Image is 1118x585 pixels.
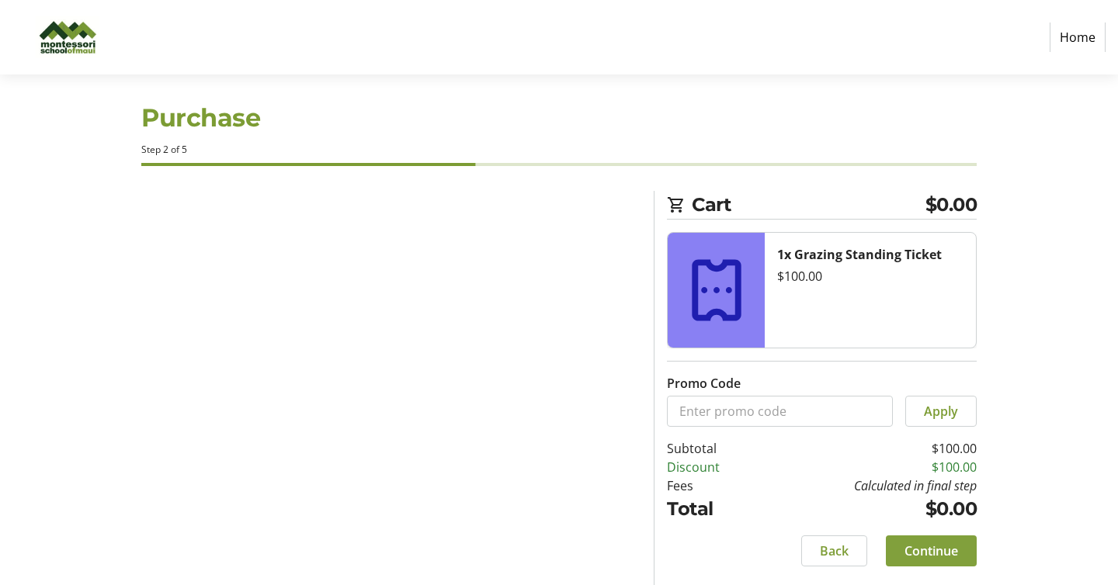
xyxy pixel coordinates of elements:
[905,396,977,427] button: Apply
[925,191,977,219] span: $0.00
[801,535,867,566] button: Back
[667,396,893,427] input: Enter promo code
[12,6,123,68] img: Montessori of Maui Inc.'s Logo
[924,402,958,421] span: Apply
[777,246,942,263] strong: 1x Grazing Standing Ticket
[760,476,977,495] td: Calculated in final step
[1050,22,1106,52] a: Home
[667,374,741,393] label: Promo Code
[692,191,925,219] span: Cart
[760,439,977,458] td: $100.00
[760,458,977,476] td: $100.00
[667,458,760,476] td: Discount
[141,143,977,157] div: Step 2 of 5
[141,99,977,137] h1: Purchase
[820,542,849,560] span: Back
[777,267,963,286] div: $100.00
[760,495,977,523] td: $0.00
[886,535,977,566] button: Continue
[667,495,760,523] td: Total
[667,476,760,495] td: Fees
[667,439,760,458] td: Subtotal
[904,542,958,560] span: Continue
